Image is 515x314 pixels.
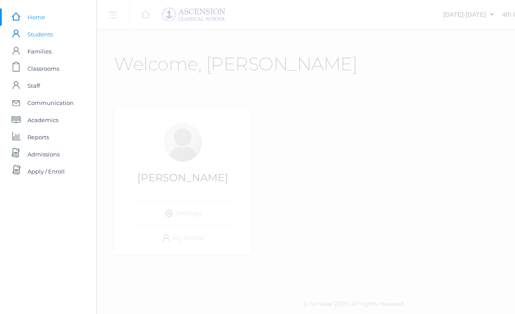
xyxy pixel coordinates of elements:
span: Apply / Enroll [27,163,65,180]
span: Staff [27,77,40,94]
span: Classrooms [27,60,59,77]
span: Reports [27,129,49,146]
span: Communication [27,94,74,111]
span: Students [27,26,53,43]
span: Academics [27,111,58,129]
span: Admissions [27,146,60,163]
span: Home [27,9,45,26]
span: Families [27,43,51,60]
